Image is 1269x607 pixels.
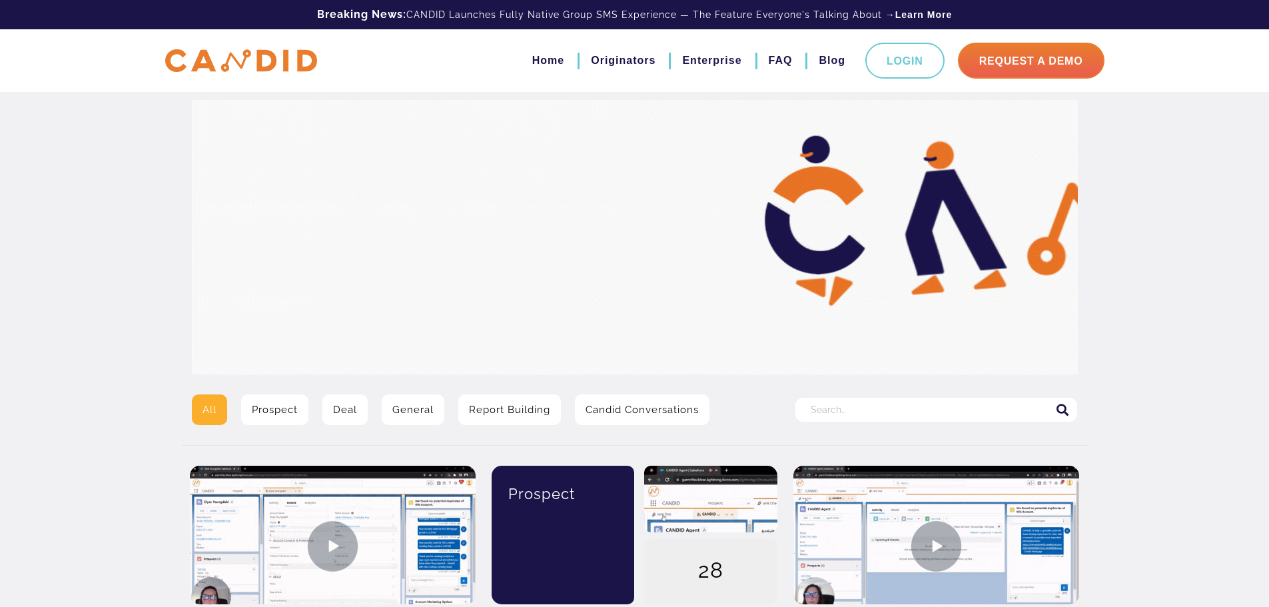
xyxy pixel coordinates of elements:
b: Breaking News: [317,8,406,21]
img: Video Library Hero [192,100,1078,374]
a: All [192,394,227,425]
a: Report Building [458,394,561,425]
div: 28 [644,539,777,606]
a: Login [865,43,945,79]
a: Prospect [241,394,308,425]
a: Home [532,49,564,72]
a: Deal [322,394,368,425]
a: Enterprise [682,49,741,72]
a: Request A Demo [958,43,1104,79]
a: Blog [819,49,845,72]
a: Learn More [895,8,952,21]
a: Originators [591,49,655,72]
img: CANDID APP [165,49,317,73]
a: General [382,394,444,425]
div: Prospect [502,466,625,522]
a: FAQ [769,49,793,72]
a: Candid Conversations [575,394,709,425]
